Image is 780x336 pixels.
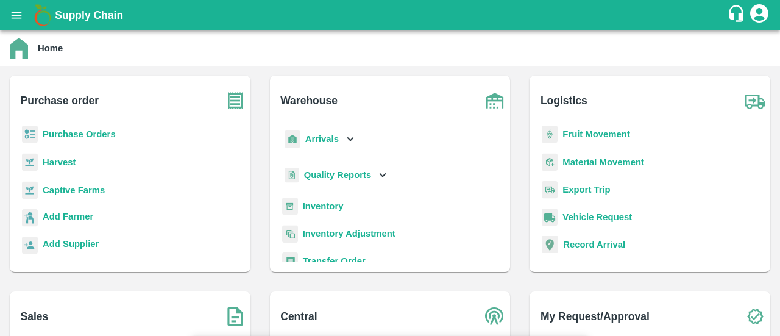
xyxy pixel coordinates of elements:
[55,9,123,21] b: Supply Chain
[22,181,38,199] img: harvest
[280,308,317,325] b: Central
[542,153,558,171] img: material
[38,43,63,53] b: Home
[43,129,116,139] b: Purchase Orders
[280,92,338,109] b: Warehouse
[562,157,644,167] b: Material Movement
[562,185,610,195] b: Export Trip
[22,209,38,227] img: farmer
[304,170,372,180] b: Quality Reports
[562,129,630,139] b: Fruit Movement
[303,229,395,238] b: Inventory Adjustment
[740,85,770,116] img: truck
[282,225,298,243] img: inventory
[2,1,30,29] button: open drawer
[43,157,76,167] b: Harvest
[542,181,558,199] img: delivery
[282,198,298,215] img: whInventory
[541,308,650,325] b: My Request/Approval
[748,2,770,28] div: account of current user
[542,126,558,143] img: fruit
[30,3,55,27] img: logo
[10,38,28,59] img: home
[303,256,366,266] b: Transfer Order
[282,252,298,270] img: whTransfer
[285,168,299,183] img: qualityReport
[305,134,339,144] b: Arrivals
[220,85,250,116] img: purchase
[541,92,587,109] b: Logistics
[303,201,344,211] b: Inventory
[542,236,558,253] img: recordArrival
[21,92,99,109] b: Purchase order
[43,212,93,221] b: Add Farmer
[480,301,510,332] img: central
[542,209,558,226] img: vehicle
[563,240,625,249] b: Record Arrival
[43,239,99,249] b: Add Supplier
[220,301,250,332] img: soSales
[22,153,38,171] img: harvest
[480,85,510,116] img: warehouse
[21,308,49,325] b: Sales
[727,4,748,26] div: customer-support
[562,212,632,222] b: Vehicle Request
[22,126,38,143] img: reciept
[22,237,38,254] img: supplier
[740,301,770,332] img: check
[43,185,105,195] b: Captive Farms
[285,130,300,148] img: whArrival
